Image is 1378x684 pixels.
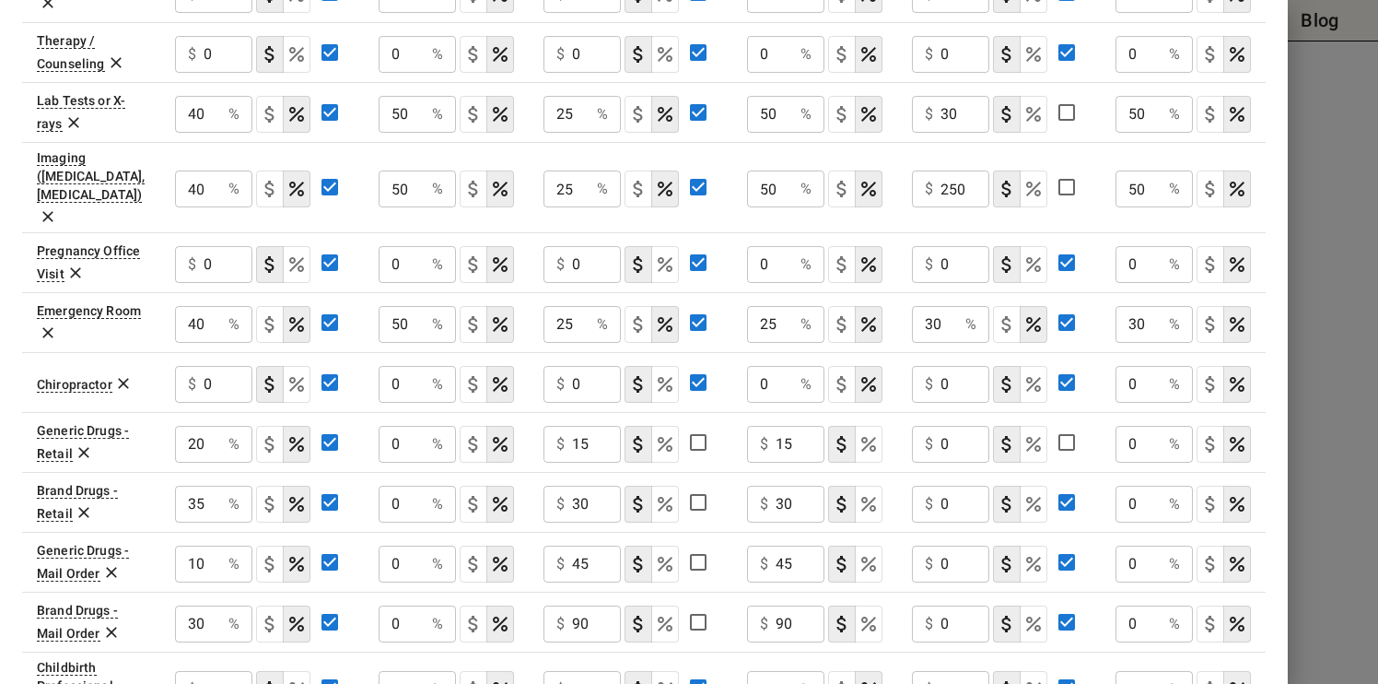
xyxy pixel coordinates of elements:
[627,493,649,515] svg: Select if this service charges a copay (or copayment), a set dollar amount (e.g. $30) you pay to ...
[1020,546,1047,583] button: coinsurance
[1199,613,1221,635] svg: Select if this service charges a copay (or copayment), a set dollar amount (e.g. $30) you pay to ...
[651,366,679,403] button: coinsurance
[256,36,284,73] button: copayment
[1022,553,1045,575] svg: Select if this service charges coinsurance, a percentage of the medical expense that you pay to y...
[1199,103,1221,125] svg: Select if this service charges a copay (or copayment), a set dollar amount (e.g. $30) you pay to ...
[462,103,485,125] svg: Select if this service charges a copay (or copayment), a set dollar amount (e.g. $30) you pay to ...
[627,313,649,336] svg: Select if this service charges a copay (or copayment), a set dollar amount (e.g. $30) you pay to ...
[1223,246,1251,283] button: coinsurance
[858,43,880,65] svg: Select if this service charges coinsurance, a percentage of the medical expense that you pay to y...
[489,613,511,635] svg: Select if this service charges coinsurance, a percentage of the medical expense that you pay to y...
[489,178,511,200] svg: Select if this service charges coinsurance, a percentage of the medical expense that you pay to y...
[37,33,105,72] div: A behavioral health therapy session.
[1020,246,1047,283] button: coinsurance
[1199,433,1221,455] svg: Select if this service charges a copay (or copayment), a set dollar amount (e.g. $30) you pay to ...
[489,43,511,65] svg: Select if this service charges coinsurance, a percentage of the medical expense that you pay to y...
[1197,36,1251,73] div: cost type
[489,433,511,455] svg: Select if this service charges coinsurance, a percentage of the medical expense that you pay to y...
[259,613,281,635] svg: Select if this service charges a copay (or copayment), a set dollar amount (e.g. $30) you pay to ...
[1226,313,1248,336] svg: Select if this service charges coinsurance, a percentage of the medical expense that you pay to y...
[1197,546,1224,583] button: copayment
[1197,171,1251,207] div: cost type
[858,493,880,515] svg: Select if this service charges coinsurance, a percentage of the medical expense that you pay to y...
[858,313,880,336] svg: Select if this service charges coinsurance, a percentage of the medical expense that you pay to y...
[259,313,281,336] svg: Select if this service charges a copay (or copayment), a set dollar amount (e.g. $30) you pay to ...
[625,546,652,583] button: copayment
[1223,546,1251,583] button: coinsurance
[855,36,882,73] button: coinsurance
[486,36,514,73] button: coinsurance
[627,178,649,200] svg: Select if this service charges a copay (or copayment), a set dollar amount (e.g. $30) you pay to ...
[286,493,308,515] svg: Select if this service charges coinsurance, a percentage of the medical expense that you pay to y...
[1020,426,1047,463] button: coinsurance
[556,254,565,276] p: $
[460,306,487,343] button: copayment
[993,36,1021,73] button: copayment
[37,303,141,319] div: Emergency Room
[486,96,514,133] button: coinsurance
[1022,178,1045,200] svg: Select if this service charges coinsurance, a percentage of the medical expense that you pay to y...
[831,433,853,455] svg: Select if this service charges a copay (or copayment), a set dollar amount (e.g. $30) you pay to ...
[1022,373,1045,395] svg: Select if this service charges coinsurance, a percentage of the medical expense that you pay to y...
[627,43,649,65] svg: Select if this service charges a copay (or copayment), a set dollar amount (e.g. $30) you pay to ...
[489,493,511,515] svg: Select if this service charges coinsurance, a percentage of the medical expense that you pay to y...
[489,103,511,125] svg: Select if this service charges coinsurance, a percentage of the medical expense that you pay to y...
[925,178,933,200] p: $
[462,553,485,575] svg: Select if this service charges a copay (or copayment), a set dollar amount (e.g. $30) you pay to ...
[800,254,812,276] p: %
[651,36,679,73] button: coinsurance
[654,433,676,455] svg: Select if this service charges coinsurance, a percentage of the medical expense that you pay to y...
[283,171,310,207] button: coinsurance
[858,613,880,635] svg: Select if this service charges coinsurance, a percentage of the medical expense that you pay to y...
[828,366,856,403] button: copayment
[627,373,649,395] svg: Select if this service charges a copay (or copayment), a set dollar amount (e.g. $30) you pay to ...
[283,246,310,283] button: coinsurance
[286,254,308,276] svg: Select if this service charges coinsurance, a percentage of the medical expense that you pay to y...
[625,36,679,73] div: cost type
[996,553,1018,575] svg: Select if this service charges a copay (or copayment), a set dollar amount (e.g. $30) you pay to ...
[828,546,856,583] button: copayment
[625,306,679,343] div: cost type
[489,254,511,276] svg: Select if this service charges coinsurance, a percentage of the medical expense that you pay to y...
[828,426,856,463] button: copayment
[1197,246,1224,283] button: copayment
[855,606,882,643] button: coinsurance
[831,613,853,635] svg: Select if this service charges a copay (or copayment), a set dollar amount (e.g. $30) you pay to ...
[286,553,308,575] svg: Select if this service charges coinsurance, a percentage of the medical expense that you pay to y...
[627,254,649,276] svg: Select if this service charges a copay (or copayment), a set dollar amount (e.g. $30) you pay to ...
[256,606,284,643] button: copayment
[1020,36,1047,73] button: coinsurance
[1226,43,1248,65] svg: Select if this service charges coinsurance, a percentage of the medical expense that you pay to y...
[259,553,281,575] svg: Select if this service charges a copay (or copayment), a set dollar amount (e.g. $30) you pay to ...
[283,486,310,523] button: coinsurance
[627,553,649,575] svg: Select if this service charges a copay (or copayment), a set dollar amount (e.g. $30) you pay to ...
[996,254,1018,276] svg: Select if this service charges a copay (or copayment), a set dollar amount (e.g. $30) you pay to ...
[460,246,514,283] div: cost type
[855,486,882,523] button: coinsurance
[625,606,652,643] button: copayment
[1223,486,1251,523] button: coinsurance
[855,546,882,583] button: coinsurance
[800,178,812,200] p: %
[256,171,284,207] button: copayment
[486,486,514,523] button: coinsurance
[993,171,1047,207] div: cost type
[627,433,649,455] svg: Select if this service charges a copay (or copayment), a set dollar amount (e.g. $30) you pay to ...
[283,366,310,403] button: coinsurance
[432,178,443,200] p: %
[460,366,487,403] button: copayment
[432,254,443,276] p: %
[651,546,679,583] button: coinsurance
[1020,366,1047,403] button: coinsurance
[1197,96,1251,133] div: cost type
[462,493,485,515] svg: Select if this service charges a copay (or copayment), a set dollar amount (e.g. $30) you pay to ...
[486,426,514,463] button: coinsurance
[286,43,308,65] svg: Select if this service charges coinsurance, a percentage of the medical expense that you pay to y...
[556,43,565,65] p: $
[460,246,487,283] button: copayment
[462,313,485,336] svg: Select if this service charges a copay (or copayment), a set dollar amount (e.g. $30) you pay to ...
[286,613,308,635] svg: Select if this service charges coinsurance, a percentage of the medical expense that you pay to y...
[828,96,856,133] button: copayment
[597,178,608,200] p: %
[654,553,676,575] svg: Select if this service charges coinsurance, a percentage of the medical expense that you pay to y...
